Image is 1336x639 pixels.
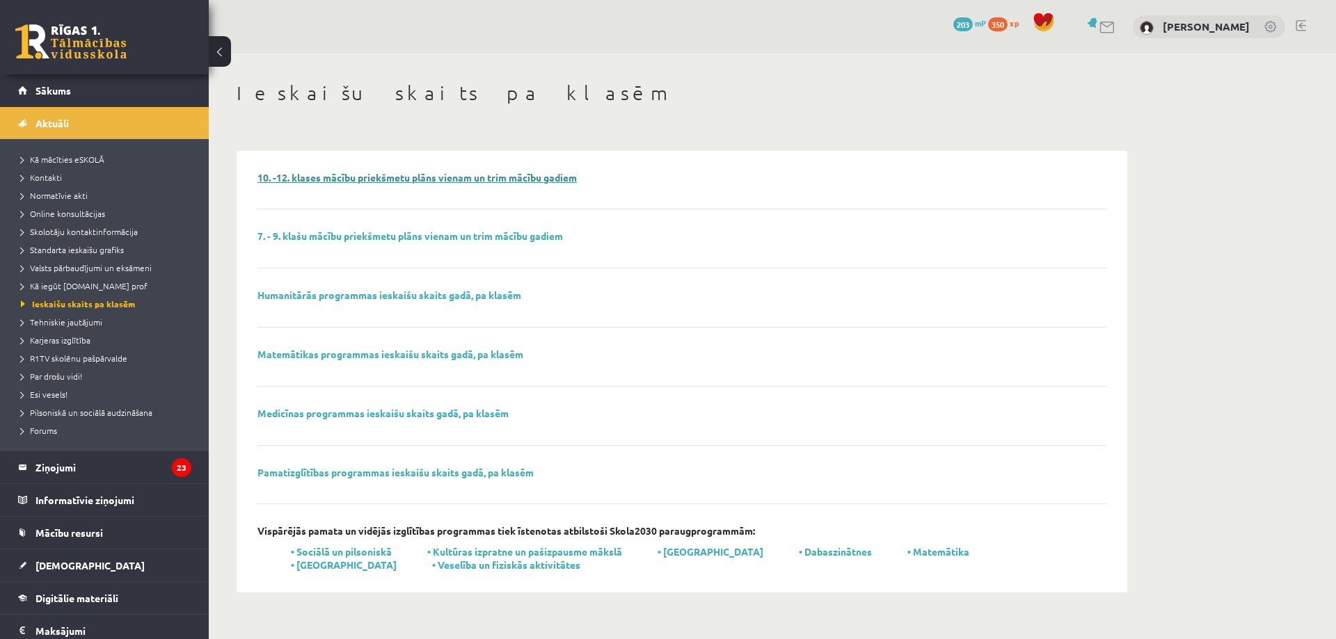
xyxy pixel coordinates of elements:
[35,484,191,516] legend: Informatīvie ziņojumi
[257,348,523,360] a: Matemātikas programmas ieskaišu skaits gadā, pa klasēm
[35,559,145,572] span: [DEMOGRAPHIC_DATA]
[21,207,195,220] a: Online konsultācijas
[21,298,135,309] span: Ieskaišu skaits pa klasēm
[1140,21,1154,35] img: Uvis Zvirbulis
[21,371,82,382] span: Par drošu vidi!
[21,334,195,346] a: Karjeras izglītība
[21,280,195,292] a: Kā iegūt [DOMAIN_NAME] prof
[35,526,103,539] span: Mācību resursi
[18,582,191,614] a: Digitālie materiāli
[953,17,973,31] span: 203
[257,229,563,242] a: 7. - 9. klašu mācību priekšmetu plāns vienam un trim mācību gadiem
[975,17,986,29] span: mP
[21,424,195,437] a: Forums
[257,171,577,184] a: 10. -12. klases mācību priekšmetu plāns vienam un trim mācību gadiem
[21,316,102,327] span: Tehniskie jautājumi
[291,558,397,571] a: • [GEOGRAPHIC_DATA]
[21,352,195,364] a: R1TV skolēnu pašpārvalde
[257,407,509,419] a: Medicīnas programmas ieskaišu skaits gadā, pa klasēm
[21,225,195,238] a: Skolotāju kontaktinformācija
[988,17,1026,29] a: 350 xp
[953,17,986,29] a: 203 mP
[15,24,127,59] a: Rīgas 1. Tālmācības vidusskola
[21,425,57,436] span: Forums
[432,558,580,571] a: • Veselība un fiziskās aktivitātes
[799,545,872,558] a: • Dabaszinātnes
[1010,17,1019,29] span: xp
[21,262,152,273] span: Valsts pārbaudījumi un eksāmeni
[35,84,71,97] span: Sākums
[658,545,763,558] a: • [GEOGRAPHIC_DATA]
[291,545,392,558] a: • Sociālā un pilsoniskā
[21,298,195,310] a: Ieskaišu skaits pa klasēm
[35,592,118,604] span: Digitālie materiāli
[21,370,195,382] a: Par drošu vidi!
[18,451,191,483] a: Ziņojumi23
[21,389,67,400] span: Esi vesels!
[21,353,127,364] span: R1TV skolēnu pašpārvalde
[21,244,124,255] span: Standarta ieskaišu grafiks
[257,289,521,301] a: Humanitārās programmas ieskaišu skaits gadā, pa klasēm
[18,74,191,106] a: Sākums
[257,466,534,478] a: Pamatizglītības programmas ieskaišu skaits gadā, pa klasēm
[21,153,195,165] a: Kā mācīties eSKOLĀ
[21,280,148,291] span: Kā iegūt [DOMAIN_NAME] prof
[1163,19,1250,33] a: [PERSON_NAME]
[237,81,1127,105] h1: Ieskaišu skaits pa klasēm
[35,117,69,129] span: Aktuāli
[21,316,195,328] a: Tehniskie jautājumi
[21,407,152,418] span: Pilsoniskā un sociālā audzināšana
[35,451,191,483] legend: Ziņojumi
[18,517,191,549] a: Mācību resursi
[18,484,191,516] a: Informatīvie ziņojumi
[21,190,88,201] span: Normatīvie akti
[21,189,195,202] a: Normatīvie akti
[907,545,969,558] a: • Matemātika
[988,17,1008,31] span: 350
[21,171,195,184] a: Kontakti
[172,458,191,477] i: 23
[257,525,755,537] p: Vispārējās pamata un vidējās izglītības programmas tiek īstenotas atbilstoši Skola2030 paraugprog...
[21,226,138,237] span: Skolotāju kontaktinformācija
[18,549,191,581] a: [DEMOGRAPHIC_DATA]
[427,545,622,558] a: • Kultūras izpratne un pašizpausme mākslā
[18,107,191,139] a: Aktuāli
[21,406,195,419] a: Pilsoniskā un sociālā audzināšana
[21,334,90,346] span: Karjeras izglītība
[21,154,104,165] span: Kā mācīties eSKOLĀ
[21,261,195,274] a: Valsts pārbaudījumi un eksāmeni
[21,208,105,219] span: Online konsultācijas
[21,172,62,183] span: Kontakti
[21,243,195,256] a: Standarta ieskaišu grafiks
[21,388,195,401] a: Esi vesels!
